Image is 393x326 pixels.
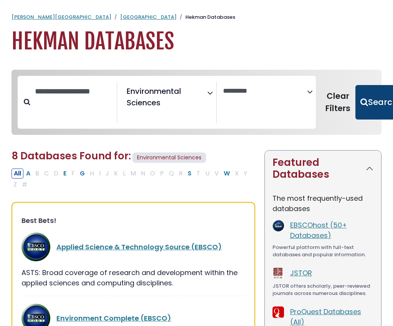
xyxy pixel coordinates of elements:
[290,268,312,278] a: JSTOR
[56,313,171,323] a: Environment Complete (EBSCO)
[124,85,206,108] li: Environmental Sciences
[272,193,373,214] p: The most frequently-used databases
[320,85,355,120] button: Clear Filters
[21,267,245,288] div: ASTS: Broad coverage of research and development within the applied sciences and computing discip...
[12,70,381,135] nav: Search filters
[120,13,177,21] a: [GEOGRAPHIC_DATA]
[223,87,307,95] textarea: Search
[290,220,347,240] a: EBSCOhost (50+ Databases)
[24,169,33,179] button: Filter Results A
[127,85,206,108] span: Environmental Sciences
[30,85,117,98] input: Search database by title or keyword
[272,282,373,297] div: JSTOR offers scholarly, peer-reviewed journals across numerous disciplines.
[265,151,381,187] button: Featured Databases
[12,13,381,21] nav: breadcrumb
[12,168,250,189] div: Alpha-list to filter by first letter of database name
[221,169,232,179] button: Filter Results W
[56,242,222,252] a: Applied Science & Technology Source (EBSCO)
[185,169,194,179] button: Filter Results S
[132,152,206,163] span: Environmental Sciences
[12,29,381,54] h1: Hekman Databases
[12,149,131,163] span: 8 Databases Found for:
[78,169,87,179] button: Filter Results G
[21,216,245,225] h3: Best Bets!
[12,13,111,21] a: [PERSON_NAME][GEOGRAPHIC_DATA]
[61,169,69,179] button: Filter Results E
[177,13,235,21] li: Hekman Databases
[12,169,23,179] button: All
[272,244,373,259] div: Powerful platform with full-text databases and popular information.
[124,111,129,120] textarea: Search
